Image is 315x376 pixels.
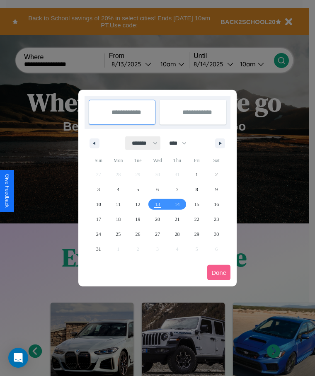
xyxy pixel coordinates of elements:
span: 23 [214,212,219,227]
span: 6 [156,182,159,197]
span: 29 [194,227,199,242]
span: 4 [117,182,119,197]
span: 17 [96,212,101,227]
button: 22 [187,212,206,227]
button: 19 [128,212,148,227]
span: 8 [196,182,198,197]
span: 18 [116,212,121,227]
span: 1 [196,167,198,182]
span: 5 [137,182,139,197]
span: 13 [155,197,160,212]
button: 5 [128,182,148,197]
span: 11 [116,197,121,212]
button: 11 [108,197,128,212]
button: 18 [108,212,128,227]
button: 29 [187,227,206,242]
span: 2 [215,167,218,182]
button: 1 [187,167,206,182]
button: 14 [167,197,187,212]
span: 16 [214,197,219,212]
button: 10 [89,197,108,212]
span: 31 [96,242,101,257]
span: 15 [194,197,199,212]
button: 9 [207,182,226,197]
span: Thu [167,154,187,167]
button: 21 [167,212,187,227]
span: 14 [174,197,179,212]
button: 8 [187,182,206,197]
button: 3 [89,182,108,197]
span: 9 [215,182,218,197]
span: 22 [194,212,199,227]
button: 30 [207,227,226,242]
button: 6 [148,182,167,197]
button: 28 [167,227,187,242]
span: 10 [96,197,101,212]
span: Tue [128,154,148,167]
button: 2 [207,167,226,182]
button: 31 [89,242,108,257]
button: 13 [148,197,167,212]
div: Give Feedback [4,174,10,208]
span: 12 [136,197,141,212]
span: Wed [148,154,167,167]
button: 26 [128,227,148,242]
button: 27 [148,227,167,242]
button: 20 [148,212,167,227]
span: 24 [96,227,101,242]
div: Open Intercom Messenger [8,348,28,368]
button: 25 [108,227,128,242]
button: 12 [128,197,148,212]
button: 24 [89,227,108,242]
span: 20 [155,212,160,227]
span: 30 [214,227,219,242]
button: 17 [89,212,108,227]
span: 27 [155,227,160,242]
span: Sun [89,154,108,167]
span: 19 [136,212,141,227]
span: 7 [176,182,178,197]
button: 15 [187,197,206,212]
button: Done [207,265,230,280]
button: 7 [167,182,187,197]
button: 4 [108,182,128,197]
span: 21 [174,212,179,227]
span: Fri [187,154,206,167]
span: Sat [207,154,226,167]
button: 23 [207,212,226,227]
span: Mon [108,154,128,167]
span: 26 [136,227,141,242]
span: 3 [97,182,100,197]
button: 16 [207,197,226,212]
span: 25 [116,227,121,242]
span: 28 [174,227,179,242]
